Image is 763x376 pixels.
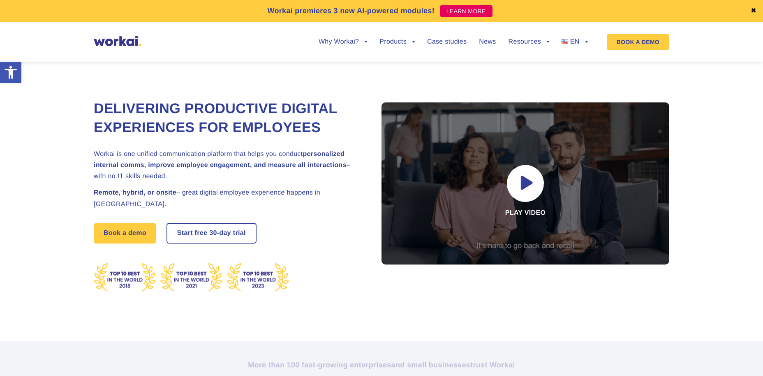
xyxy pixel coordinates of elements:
[381,102,669,265] div: Play video
[167,224,256,243] a: Start free30-daytrial
[427,39,467,45] a: Case studies
[94,149,361,182] h2: Workai is one unified communication platform that helps you conduct – with no IT skills needed.
[391,361,470,369] i: and small businesses
[153,360,610,370] h2: More than 100 fast-growing enterprises trust Workai
[209,230,231,237] i: 30-day
[440,5,492,17] a: LEARN MORE
[570,38,580,45] span: EN
[94,189,176,196] strong: Remote, hybrid, or onsite
[607,34,669,50] a: BOOK A DEMO
[509,39,549,45] a: Resources
[94,187,361,209] h2: – great digital employee experience happens in [GEOGRAPHIC_DATA].
[267,5,435,16] p: Workai premieres 3 new AI-powered modules!
[94,100,361,137] h1: Delivering Productive Digital Experiences for Employees
[94,223,156,244] a: Book a demo
[319,39,367,45] a: Why Workai?
[379,39,415,45] a: Products
[751,8,756,14] a: ✖
[479,39,496,45] a: News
